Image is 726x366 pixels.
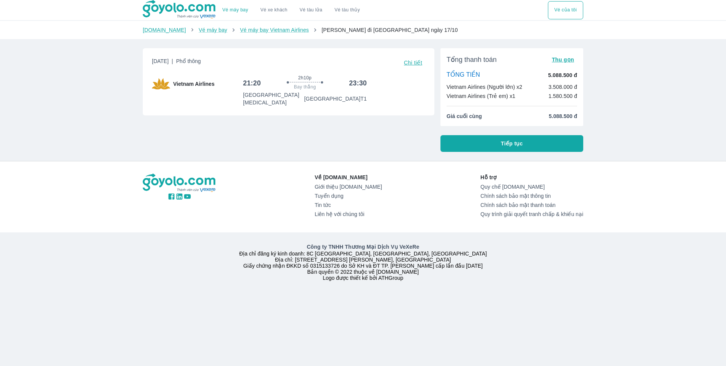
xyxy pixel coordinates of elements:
a: Quy chế [DOMAIN_NAME] [480,184,583,190]
span: | [172,58,173,64]
span: 2h10p [298,75,311,81]
a: Liên hệ với chúng tôi [315,211,382,217]
a: Vé máy bay Vietnam Airlines [240,27,309,33]
h6: 21:20 [243,79,261,88]
a: Quy trình giải quyết tranh chấp & khiếu nại [480,211,583,217]
div: choose transportation mode [548,1,583,19]
span: Phổ thông [176,58,201,64]
span: Chi tiết [404,60,422,66]
span: [PERSON_NAME] đi [GEOGRAPHIC_DATA] ngày 17/10 [322,27,458,33]
span: Tổng thanh toán [447,55,497,64]
span: 5.088.500 đ [549,112,577,120]
button: Chi tiết [401,57,425,68]
p: [GEOGRAPHIC_DATA] T1 [304,95,367,103]
a: Vé tàu lửa [294,1,328,19]
span: Tiếp tục [501,140,523,147]
a: Vé xe khách [260,7,287,13]
button: Thu gọn [549,54,577,65]
a: [DOMAIN_NAME] [143,27,186,33]
span: Vietnam Airlines [173,80,215,88]
p: 1.580.500 đ [548,92,577,100]
a: Vé máy bay [223,7,248,13]
a: Giới thiệu [DOMAIN_NAME] [315,184,382,190]
p: 5.088.500 đ [548,71,577,79]
a: Chính sách bảo mật thông tin [480,193,583,199]
span: [DATE] [152,57,201,68]
p: Về [DOMAIN_NAME] [315,174,382,181]
button: Vé của tôi [548,1,583,19]
div: Địa chỉ đăng ký kinh doanh: 8C [GEOGRAPHIC_DATA], [GEOGRAPHIC_DATA], [GEOGRAPHIC_DATA] Địa chỉ: [... [138,243,588,281]
h6: 23:30 [349,79,367,88]
p: Hỗ trợ [480,174,583,181]
nav: breadcrumb [143,26,583,34]
p: Vietnam Airlines (Người lớn) x2 [447,83,522,91]
p: 3.508.000 đ [548,83,577,91]
p: Vietnam Airlines (Trẻ em) x1 [447,92,515,100]
button: Vé tàu thủy [328,1,366,19]
p: [GEOGRAPHIC_DATA] [MEDICAL_DATA] [243,91,304,106]
p: TỔNG TIỀN [447,71,480,79]
span: Bay thẳng [294,84,316,90]
a: Chính sách bảo mật thanh toán [480,202,583,208]
a: Tuyển dụng [315,193,382,199]
span: Thu gọn [552,57,574,63]
div: choose transportation mode [216,1,366,19]
a: Tin tức [315,202,382,208]
button: Tiếp tục [440,135,583,152]
span: Giá cuối cùng [447,112,482,120]
p: Công ty TNHH Thương Mại Dịch Vụ VeXeRe [144,243,582,251]
a: Vé máy bay [199,27,227,33]
img: logo [143,174,216,192]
